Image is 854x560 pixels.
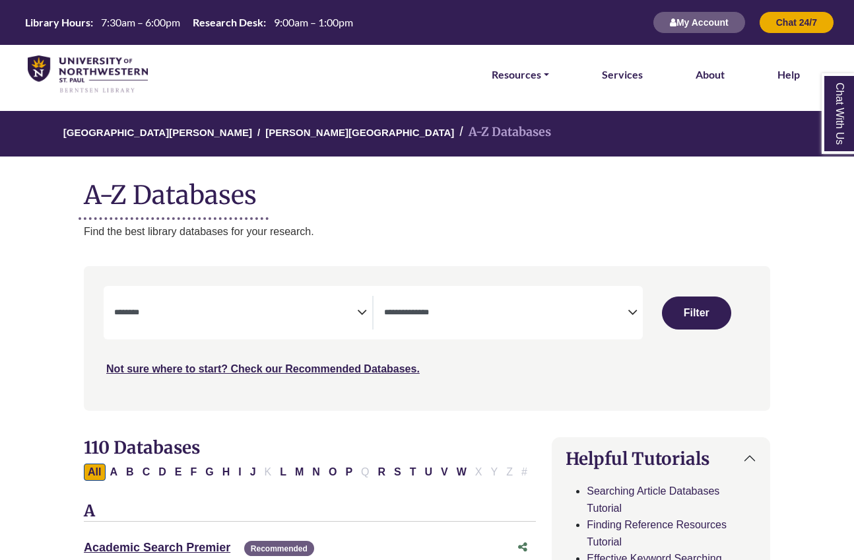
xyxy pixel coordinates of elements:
nav: breadcrumb [84,111,770,157]
nav: Search filters [84,266,770,410]
a: Hours Today [20,15,358,30]
div: Alpha-list to filter by first letter of database name [84,466,533,477]
th: Research Desk: [187,15,267,29]
button: All [84,464,105,481]
a: Not sure where to start? Check our Recommended Databases. [106,363,420,374]
button: Filter Results H [218,464,234,481]
li: A-Z Databases [454,123,551,142]
button: Filter Results U [421,464,437,481]
span: Recommended [244,541,314,556]
button: Filter Results R [374,464,390,481]
a: [PERSON_NAME][GEOGRAPHIC_DATA] [265,125,454,138]
button: Filter Results T [406,464,420,481]
span: 9:00am – 1:00pm [274,16,353,28]
button: Filter Results G [201,464,217,481]
p: Find the best library databases for your research. [84,223,770,240]
h3: A [84,502,536,522]
a: Services [602,66,643,83]
button: Chat 24/7 [759,11,834,34]
button: Filter Results F [186,464,201,481]
button: Filter Results L [276,464,290,481]
img: library_home [28,55,148,94]
button: Filter Results I [234,464,245,481]
button: Submit for Search Results [662,297,731,330]
button: Filter Results O [325,464,341,481]
a: [GEOGRAPHIC_DATA][PERSON_NAME] [63,125,252,138]
button: Helpful Tutorials [552,438,770,479]
button: Filter Results B [122,464,138,481]
button: Filter Results A [106,464,122,481]
a: Resources [492,66,549,83]
a: Searching Article Databases Tutorial [587,485,719,514]
button: Filter Results J [246,464,260,481]
a: About [696,66,725,83]
table: Hours Today [20,15,358,28]
button: Filter Results W [453,464,471,481]
textarea: Search [114,308,357,319]
button: Share this database [509,535,536,560]
span: 7:30am – 6:00pm [101,16,180,28]
textarea: Search [384,308,627,319]
button: Filter Results N [308,464,324,481]
a: Chat 24/7 [759,17,834,28]
a: Academic Search Premier [84,541,230,554]
button: Filter Results P [341,464,356,481]
button: Filter Results M [291,464,308,481]
button: Filter Results C [139,464,154,481]
button: Filter Results D [154,464,170,481]
a: Finding Reference Resources Tutorial [587,519,727,547]
button: Filter Results E [171,464,186,481]
a: My Account [653,17,746,28]
th: Library Hours: [20,15,94,29]
button: My Account [653,11,746,34]
h1: A-Z Databases [84,170,770,210]
span: 110 Databases [84,437,200,458]
a: Help [777,66,800,83]
button: Filter Results S [390,464,405,481]
button: Filter Results V [437,464,452,481]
